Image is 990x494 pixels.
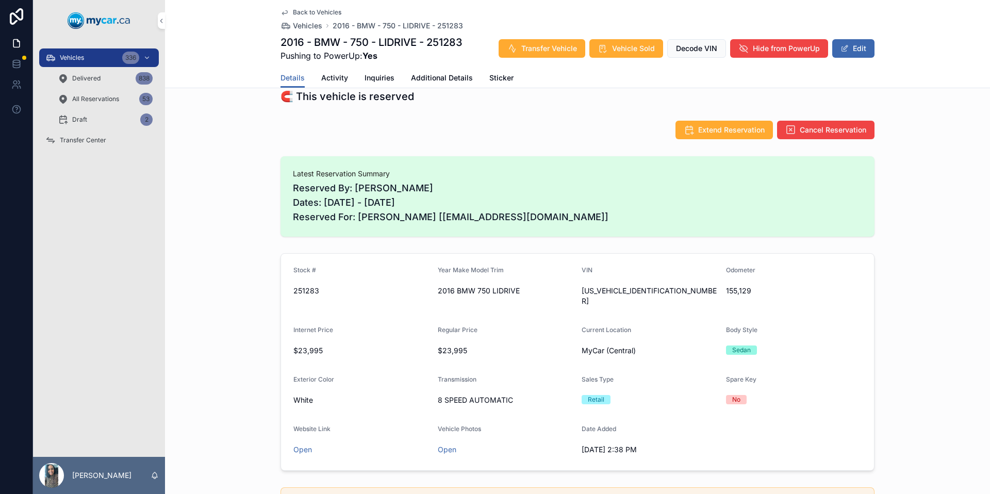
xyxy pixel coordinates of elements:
[582,375,614,383] span: Sales Type
[676,43,717,54] span: Decode VIN
[411,73,473,83] span: Additional Details
[280,50,463,62] span: Pushing to PowerUp:
[293,8,341,17] span: Back to Vehicles
[582,286,718,306] span: [US_VEHICLE_IDENTIFICATION_NUMBER]
[582,425,616,433] span: Date Added
[139,93,153,105] div: 53
[489,73,514,83] span: Sticker
[60,54,84,62] span: Vehicles
[72,74,101,83] span: Delivered
[612,43,655,54] span: Vehicle Sold
[675,121,773,139] button: Extend Reservation
[730,39,828,58] button: Hide from PowerUp
[293,445,312,454] a: Open
[365,73,394,83] span: Inquiries
[52,69,159,88] a: Delivered838
[72,470,131,481] p: [PERSON_NAME]
[582,444,718,455] span: [DATE] 2:38 PM
[588,395,604,404] div: Retail
[321,69,348,89] a: Activity
[365,69,394,89] a: Inquiries
[438,345,574,356] span: $23,995
[280,89,414,104] h1: 🧲 This vehicle is reserved
[60,136,106,144] span: Transfer Center
[72,95,119,103] span: All Reservations
[732,345,751,355] div: Sedan
[667,39,726,58] button: Decode VIN
[438,266,504,274] span: Year Make Model Trim
[438,425,481,433] span: Vehicle Photos
[293,425,331,433] span: Website Link
[293,169,862,179] span: Latest Reservation Summary
[33,41,165,163] div: scrollable content
[136,72,153,85] div: 838
[438,286,574,296] span: 2016 BMW 750 LIDRIVE
[499,39,585,58] button: Transfer Vehicle
[777,121,874,139] button: Cancel Reservation
[122,52,139,64] div: 336
[726,266,755,274] span: Odometer
[726,286,862,296] span: 155,129
[321,73,348,83] span: Activity
[489,69,514,89] a: Sticker
[280,8,341,17] a: Back to Vehicles
[726,375,756,383] span: Spare Key
[521,43,577,54] span: Transfer Vehicle
[39,131,159,150] a: Transfer Center
[753,43,820,54] span: Hide from PowerUp
[582,326,631,334] span: Current Location
[39,48,159,67] a: Vehicles336
[280,21,322,31] a: Vehicles
[582,345,636,356] span: MyCar (Central)
[293,266,316,274] span: Stock #
[140,113,153,126] div: 2
[832,39,874,58] button: Edit
[726,326,757,334] span: Body Style
[411,69,473,89] a: Additional Details
[52,110,159,129] a: Draft2
[438,375,476,383] span: Transmission
[293,181,862,224] span: Reserved By: [PERSON_NAME] Dates: [DATE] - [DATE] Reserved For: [PERSON_NAME] [[EMAIL_ADDRESS][DO...
[438,395,574,405] span: 8 SPEED AUTOMATIC
[438,326,477,334] span: Regular Price
[293,345,430,356] span: $23,995
[72,116,87,124] span: Draft
[582,266,592,274] span: VIN
[280,35,463,50] h1: 2016 - BMW - 750 - LIDRIVE - 251283
[589,39,663,58] button: Vehicle Sold
[293,326,333,334] span: Internet Price
[698,125,765,135] span: Extend Reservation
[732,395,740,404] div: No
[362,51,377,61] strong: Yes
[280,69,305,88] a: Details
[293,286,430,296] span: 251283
[333,21,463,31] a: 2016 - BMW - 750 - LIDRIVE - 251283
[280,73,305,83] span: Details
[438,445,456,454] a: Open
[52,90,159,108] a: All Reservations53
[68,12,130,29] img: App logo
[293,395,313,405] span: White
[293,375,334,383] span: Exterior Color
[800,125,866,135] span: Cancel Reservation
[293,21,322,31] span: Vehicles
